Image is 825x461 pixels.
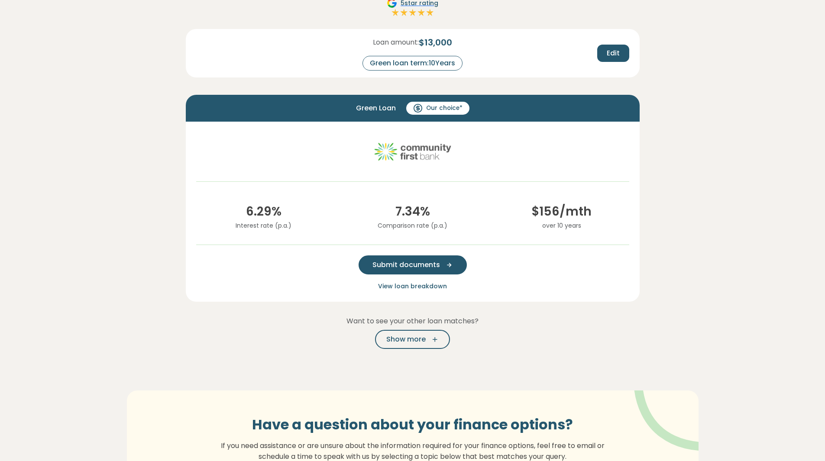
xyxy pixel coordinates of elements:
[417,8,426,17] img: Full star
[196,221,331,230] p: Interest rate (p.a.)
[494,203,629,221] span: $ 156 /mth
[374,132,452,171] img: community-first logo
[611,367,725,451] img: vector
[372,260,440,270] span: Submit documents
[426,8,434,17] img: Full star
[400,8,408,17] img: Full star
[597,45,629,62] button: Edit
[419,36,452,49] span: $ 13,000
[373,37,419,48] span: Loan amount:
[386,334,426,345] span: Show more
[375,281,450,291] button: View loan breakdown
[359,255,467,274] button: Submit documents
[345,203,480,221] span: 7.34 %
[494,221,629,230] p: over 10 years
[391,8,400,17] img: Full star
[216,416,610,433] h3: Have a question about your finance options?
[186,316,640,327] p: Want to see your other loan matches?
[345,221,480,230] p: Comparison rate (p.a.)
[375,330,450,349] button: Show more
[426,104,463,113] span: Our choice*
[362,56,463,71] div: Green loan term: 10 Years
[196,203,331,221] span: 6.29 %
[607,48,620,58] span: Edit
[378,282,447,290] span: View loan breakdown
[356,103,396,113] span: Green Loan
[408,8,417,17] img: Full star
